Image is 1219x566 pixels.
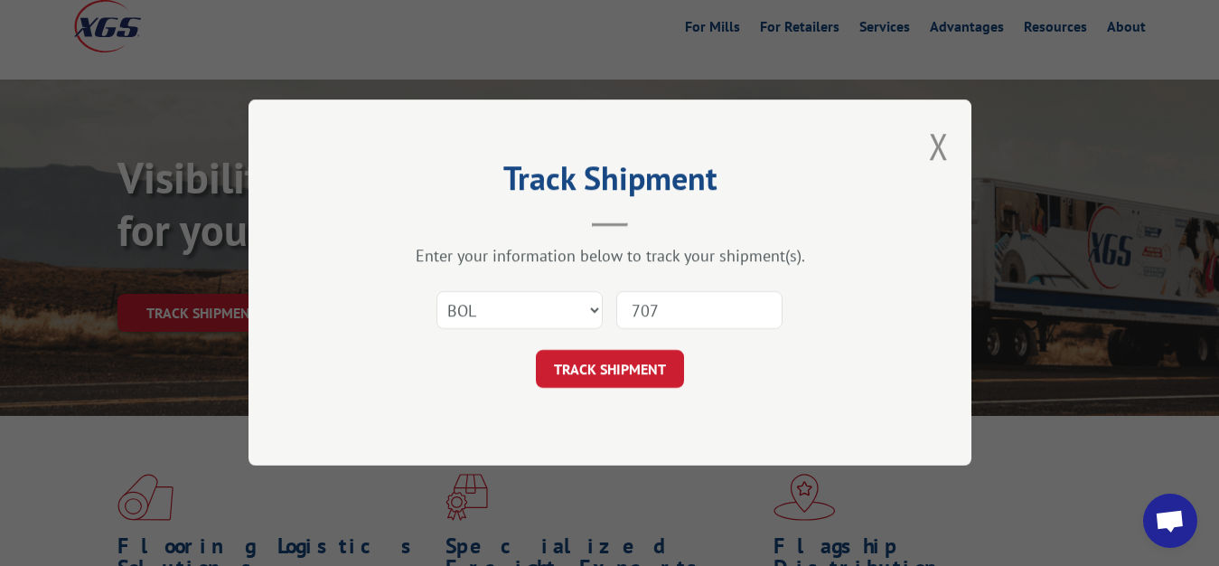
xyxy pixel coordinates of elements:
input: Number(s) [616,292,783,330]
button: Close modal [929,122,949,170]
div: Enter your information below to track your shipment(s). [339,246,881,267]
button: TRACK SHIPMENT [536,351,684,389]
div: Open chat [1143,494,1197,548]
h2: Track Shipment [339,165,881,200]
